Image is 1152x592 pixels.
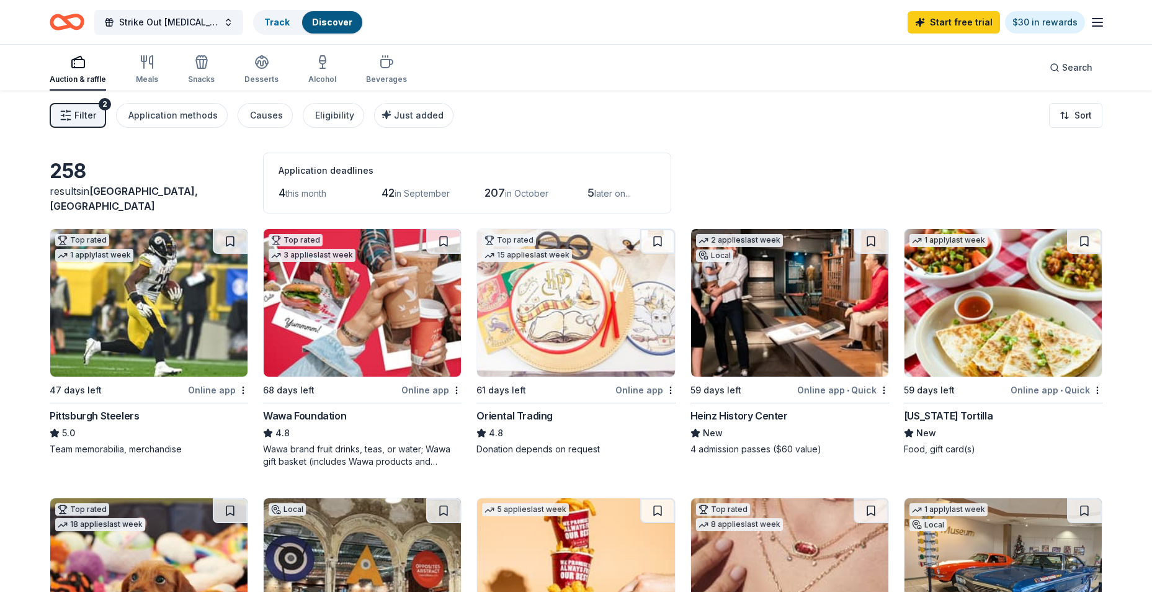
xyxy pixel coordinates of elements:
[74,108,96,123] span: Filter
[119,15,218,30] span: Strike Out [MEDICAL_DATA] BowlAMania
[615,382,676,398] div: Online app
[1074,108,1092,123] span: Sort
[116,103,228,128] button: Application methods
[691,229,888,377] img: Image for Heinz History Center
[482,234,536,246] div: Top rated
[50,185,198,212] span: [GEOGRAPHIC_DATA], [GEOGRAPHIC_DATA]
[55,503,109,516] div: Top rated
[904,229,1102,377] img: Image for California Tortilla
[244,74,279,84] div: Desserts
[401,382,462,398] div: Online app
[696,503,750,516] div: Top rated
[188,382,248,398] div: Online app
[908,11,1000,34] a: Start free trial
[269,503,306,516] div: Local
[263,443,462,468] div: Wawa brand fruit drinks, teas, or water; Wawa gift basket (includes Wawa products and coupons)
[1049,103,1102,128] button: Sort
[128,108,218,123] div: Application methods
[482,249,572,262] div: 15 applies last week
[136,74,158,84] div: Meals
[50,184,248,213] div: results
[62,426,75,441] span: 5.0
[1040,55,1102,80] button: Search
[50,228,248,455] a: Image for Pittsburgh SteelersTop rated1 applylast week47 days leftOnline appPittsburgh Steelers5....
[50,229,248,377] img: Image for Pittsburgh Steelers
[797,382,889,398] div: Online app Quick
[279,186,285,199] span: 4
[55,249,133,262] div: 1 apply last week
[696,518,783,531] div: 8 applies last week
[587,186,594,199] span: 5
[244,50,279,91] button: Desserts
[505,188,548,199] span: in October
[1011,382,1102,398] div: Online app Quick
[696,234,783,247] div: 2 applies last week
[904,408,993,423] div: [US_STATE] Tortilla
[269,249,355,262] div: 3 applies last week
[847,385,849,395] span: •
[690,228,889,455] a: Image for Heinz History Center2 applieslast weekLocal59 days leftOnline app•QuickHeinz History Ce...
[50,159,248,184] div: 258
[476,228,675,455] a: Image for Oriental TradingTop rated15 applieslast week61 days leftOnline appOriental Trading4.8Do...
[374,103,453,128] button: Just added
[50,408,139,423] div: Pittsburgh Steelers
[904,228,1102,455] a: Image for California Tortilla1 applylast week59 days leftOnline app•Quick[US_STATE] TortillaNewFo...
[263,408,346,423] div: Wawa Foundation
[594,188,631,199] span: later on...
[476,443,675,455] div: Donation depends on request
[55,234,109,246] div: Top rated
[55,518,145,531] div: 18 applies last week
[308,74,336,84] div: Alcohol
[476,408,553,423] div: Oriental Trading
[1062,60,1092,75] span: Search
[264,229,461,377] img: Image for Wawa Foundation
[50,383,102,398] div: 47 days left
[1060,385,1063,395] span: •
[50,185,198,212] span: in
[263,383,315,398] div: 68 days left
[382,186,395,199] span: 42
[264,17,290,27] a: Track
[50,50,106,91] button: Auction & raffle
[99,98,111,110] div: 2
[312,17,352,27] a: Discover
[253,10,364,35] button: TrackDiscover
[690,408,788,423] div: Heinz History Center
[366,74,407,84] div: Beverages
[703,426,723,441] span: New
[395,188,450,199] span: in September
[690,383,741,398] div: 59 days left
[308,50,336,91] button: Alcohol
[269,234,323,246] div: Top rated
[696,249,733,262] div: Local
[285,188,326,199] span: this month
[476,383,526,398] div: 61 days left
[394,110,444,120] span: Just added
[690,443,889,455] div: 4 admission passes ($60 value)
[279,163,656,178] div: Application deadlines
[916,426,936,441] span: New
[477,229,674,377] img: Image for Oriental Trading
[1005,11,1085,34] a: $30 in rewards
[136,50,158,91] button: Meals
[50,103,106,128] button: Filter2
[489,426,503,441] span: 4.8
[909,234,988,247] div: 1 apply last week
[263,228,462,468] a: Image for Wawa FoundationTop rated3 applieslast week68 days leftOnline appWawa Foundation4.8Wawa ...
[238,103,293,128] button: Causes
[909,519,947,531] div: Local
[275,426,290,441] span: 4.8
[50,74,106,84] div: Auction & raffle
[315,108,354,123] div: Eligibility
[94,10,243,35] button: Strike Out [MEDICAL_DATA] BowlAMania
[188,74,215,84] div: Snacks
[909,503,988,516] div: 1 apply last week
[50,443,248,455] div: Team memorabilia, merchandise
[50,7,84,37] a: Home
[366,50,407,91] button: Beverages
[482,503,569,516] div: 5 applies last week
[188,50,215,91] button: Snacks
[904,383,955,398] div: 59 days left
[250,108,283,123] div: Causes
[303,103,364,128] button: Eligibility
